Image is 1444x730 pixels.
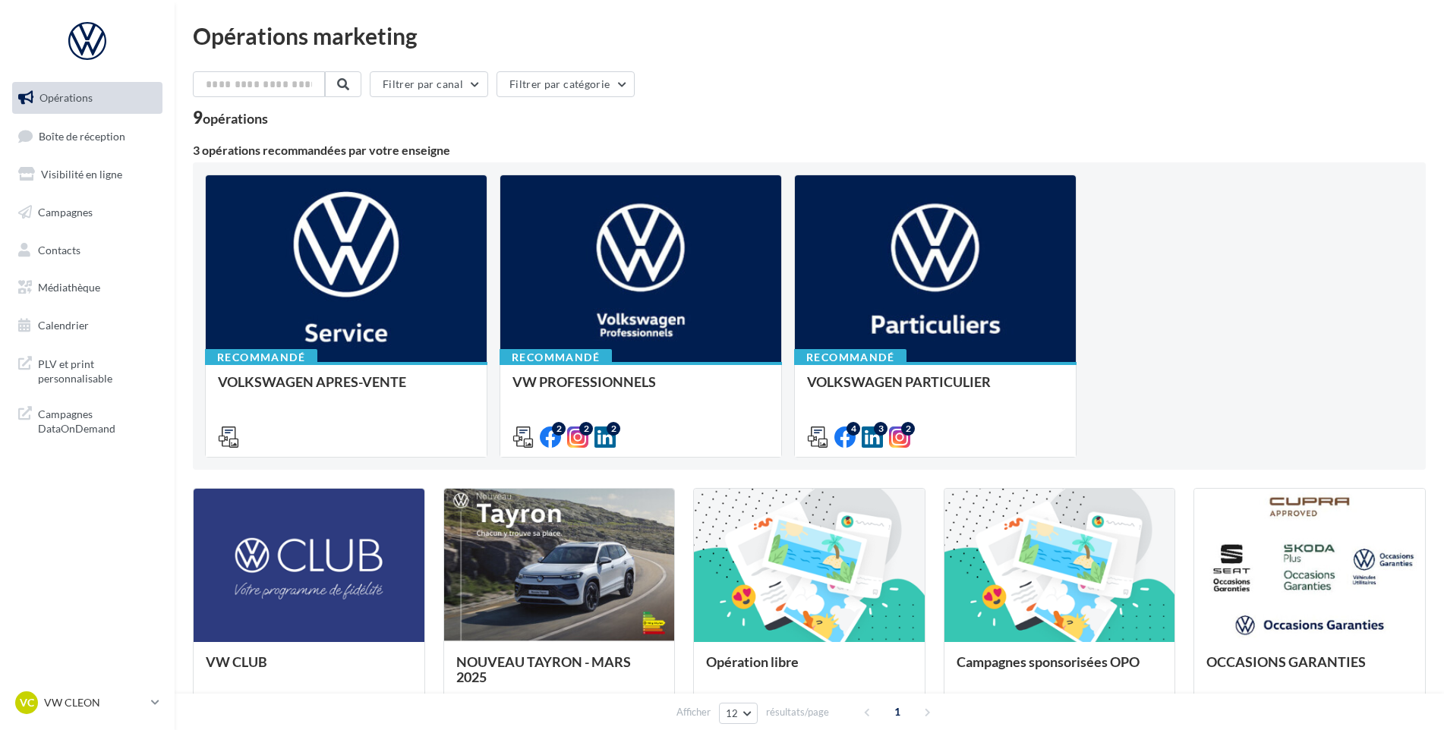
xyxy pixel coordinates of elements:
a: PLV et print personnalisable [9,348,166,392]
button: Filtrer par canal [370,71,488,97]
span: Contacts [38,243,80,256]
p: VW CLEON [44,695,145,710]
span: Calendrier [38,319,89,332]
div: 2 [607,422,620,436]
span: Opération libre [706,653,799,670]
div: Recommandé [500,349,612,366]
span: Visibilité en ligne [41,168,122,181]
span: résultats/page [766,705,829,719]
div: 4 [847,422,860,436]
div: Opérations marketing [193,24,1426,47]
span: Campagnes [38,206,93,219]
button: 12 [719,703,758,724]
div: 9 [193,109,268,126]
span: VW CLUB [206,653,267,670]
div: 3 [874,422,888,436]
div: 2 [901,422,915,436]
div: 3 opérations recommandées par votre enseigne [193,144,1426,156]
span: VOLKSWAGEN APRES-VENTE [218,373,406,390]
a: Médiathèque [9,272,166,304]
span: OCCASIONS GARANTIES [1206,653,1366,670]
span: 12 [726,707,739,719]
span: PLV et print personnalisable [38,354,156,386]
span: Boîte de réception [39,129,125,142]
span: Campagnes sponsorisées OPO [957,653,1140,670]
span: VC [20,695,34,710]
span: 1 [885,700,910,724]
a: Opérations [9,82,166,114]
span: VW PROFESSIONNELS [512,373,656,390]
span: Médiathèque [38,281,100,294]
span: VOLKSWAGEN PARTICULIER [807,373,991,390]
a: Contacts [9,234,166,266]
div: 2 [579,422,593,436]
a: Campagnes DataOnDemand [9,398,166,442]
span: Opérations [39,91,93,104]
span: NOUVEAU TAYRON - MARS 2025 [456,653,631,685]
div: opérations [203,112,268,125]
div: 2 [552,422,566,436]
div: Recommandé [794,349,906,366]
a: Calendrier [9,310,166,341]
a: Campagnes [9,197,166,228]
span: Afficher [676,705,711,719]
a: VC VW CLEON [12,688,162,717]
button: Filtrer par catégorie [497,71,635,97]
div: Recommandé [205,349,317,366]
a: Boîte de réception [9,120,166,153]
span: Campagnes DataOnDemand [38,404,156,436]
a: Visibilité en ligne [9,159,166,190]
